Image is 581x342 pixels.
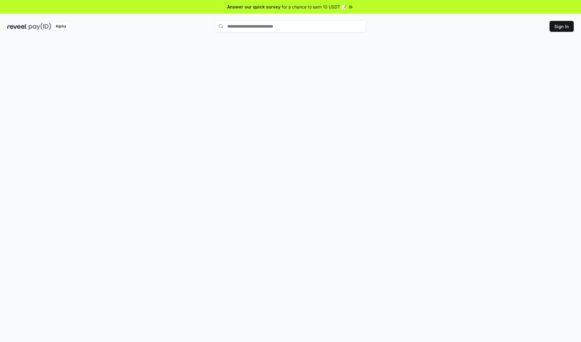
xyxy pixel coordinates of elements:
span: Answer our quick survey [227,4,281,10]
div: Alpha [52,23,69,30]
img: reveel_dark [7,23,28,30]
img: pay_id [29,23,51,30]
button: Sign In [550,21,574,32]
span: for a chance to earn 10 USDT 📝 [282,4,346,10]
